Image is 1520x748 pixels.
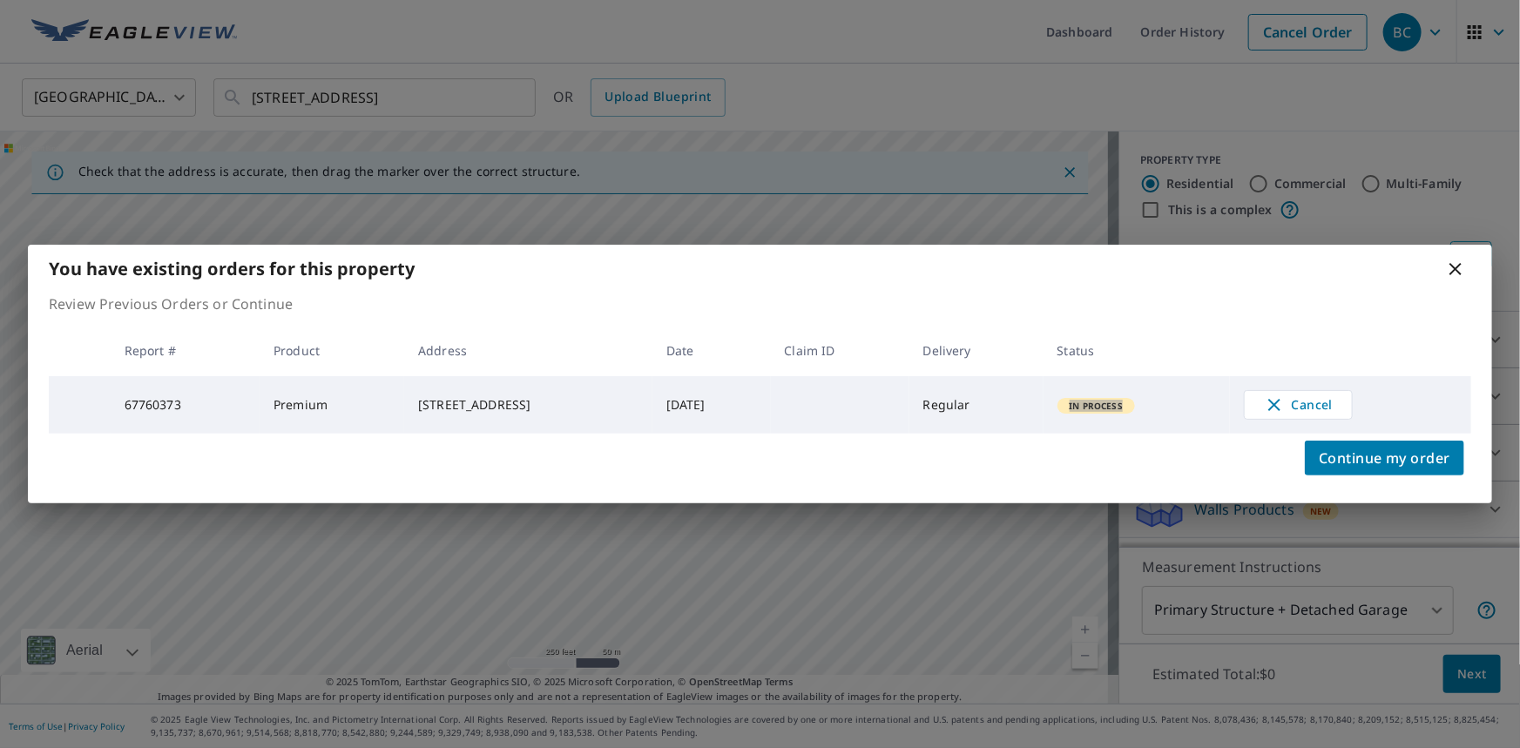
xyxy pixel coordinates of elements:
th: Product [260,325,404,376]
button: Cancel [1244,390,1353,420]
th: Address [404,325,652,376]
p: Review Previous Orders or Continue [49,293,1471,314]
th: Claim ID [771,325,909,376]
th: Report # [111,325,260,376]
th: Delivery [909,325,1044,376]
b: You have existing orders for this property [49,257,415,280]
th: Date [652,325,771,376]
div: [STREET_ADDRESS] [418,396,638,414]
td: Premium [260,376,404,434]
th: Status [1044,325,1230,376]
td: [DATE] [652,376,771,434]
span: Cancel [1262,394,1334,415]
td: Regular [909,376,1044,434]
button: Continue my order [1305,441,1464,475]
td: 67760373 [111,376,260,434]
span: In Process [1059,400,1134,412]
span: Continue my order [1319,446,1450,470]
